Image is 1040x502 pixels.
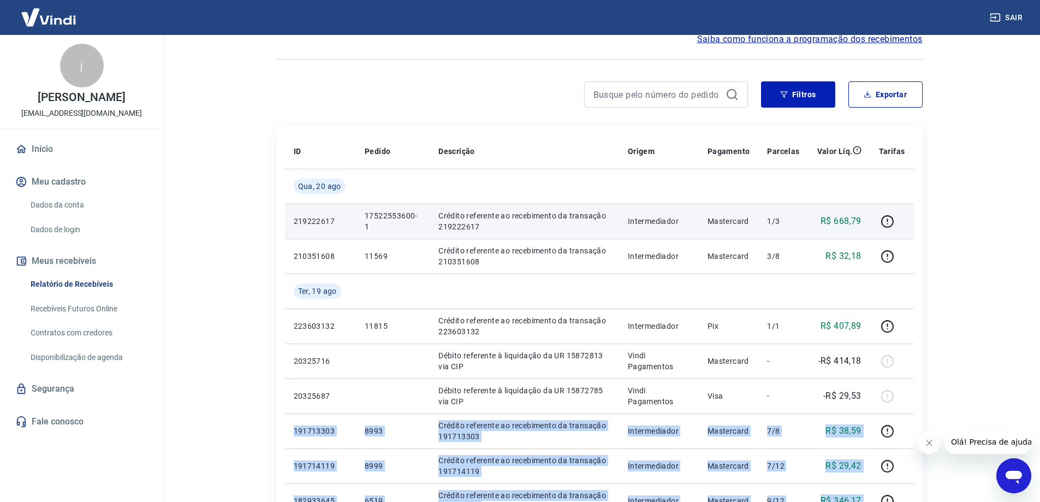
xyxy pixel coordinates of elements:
p: Intermediador [628,460,690,471]
p: Crédito referente ao recebimento da transação 210351608 [438,245,610,267]
input: Busque pelo número do pedido [593,86,721,103]
p: Parcelas [767,146,799,157]
p: 191714119 [294,460,347,471]
a: Início [13,137,150,161]
p: Mastercard [708,251,750,262]
a: Disponibilização de agenda [26,346,150,369]
a: Recebíveis Futuros Online [26,298,150,320]
p: Valor Líq. [817,146,853,157]
p: 3/8 [767,251,799,262]
p: R$ 668,79 [821,215,861,228]
iframe: Fechar mensagem [918,432,940,454]
p: Intermediador [628,216,690,227]
p: Visa [708,391,750,401]
p: [EMAIL_ADDRESS][DOMAIN_NAME] [21,108,142,119]
p: 17522553600-1 [365,210,421,232]
p: R$ 29,42 [825,459,861,473]
p: 11569 [365,251,421,262]
a: Saiba como funciona a programação dos recebimentos [697,33,923,46]
iframe: Botão para abrir a janela de mensagens [996,458,1031,493]
p: - [767,391,799,401]
button: Filtros [761,81,835,108]
p: -R$ 414,18 [818,355,861,368]
p: 1/3 [767,216,799,227]
p: Intermediador [628,321,690,332]
button: Meu cadastro [13,170,150,194]
p: Mastercard [708,460,750,471]
p: 7/12 [767,460,799,471]
p: 8999 [365,460,421,471]
p: 7/8 [767,426,799,436]
p: 191713303 [294,426,347,436]
a: Fale conosco [13,410,150,434]
button: Sair [988,8,1027,28]
p: Pix [708,321,750,332]
p: Mastercard [708,426,750,436]
iframe: Mensagem da empresa [944,430,1031,454]
p: 8993 [365,426,421,436]
p: Intermediador [628,426,690,436]
p: Pedido [365,146,390,157]
img: Vindi [13,1,84,34]
p: 20325716 [294,356,347,367]
p: 20325687 [294,391,347,401]
p: R$ 32,18 [825,250,861,263]
p: Mastercard [708,356,750,367]
button: Meus recebíveis [13,249,150,273]
p: 223603132 [294,321,347,332]
p: 11815 [365,321,421,332]
p: Vindi Pagamentos [628,350,690,372]
p: Intermediador [628,251,690,262]
p: Vindi Pagamentos [628,385,690,407]
a: Segurança [13,377,150,401]
p: Origem [628,146,655,157]
p: R$ 407,89 [821,320,861,333]
p: 210351608 [294,251,347,262]
p: Tarifas [879,146,905,157]
p: Descrição [438,146,475,157]
a: Dados da conta [26,194,150,216]
p: Débito referente à liquidação da UR 15872785 via CIP [438,385,610,407]
p: [PERSON_NAME] [38,92,125,103]
p: R$ 38,59 [825,424,861,438]
span: Qua, 20 ago [298,181,341,192]
p: Crédito referente ao recebimento da transação 191714119 [438,455,610,477]
div: j [60,44,104,87]
p: 1/1 [767,321,799,332]
a: Dados de login [26,218,150,241]
p: - [767,356,799,367]
button: Exportar [848,81,923,108]
p: Crédito referente ao recebimento da transação 223603132 [438,315,610,337]
span: Olá! Precisa de ajuda? [7,8,92,16]
p: Crédito referente ao recebimento da transação 219222617 [438,210,610,232]
p: 219222617 [294,216,347,227]
p: Mastercard [708,216,750,227]
span: Ter, 19 ago [298,286,337,297]
p: ID [294,146,301,157]
p: Crédito referente ao recebimento da transação 191713303 [438,420,610,442]
p: Pagamento [708,146,750,157]
p: Débito referente à liquidação da UR 15872813 via CIP [438,350,610,372]
a: Relatório de Recebíveis [26,273,150,296]
a: Contratos com credores [26,322,150,344]
p: -R$ 29,53 [823,389,861,403]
